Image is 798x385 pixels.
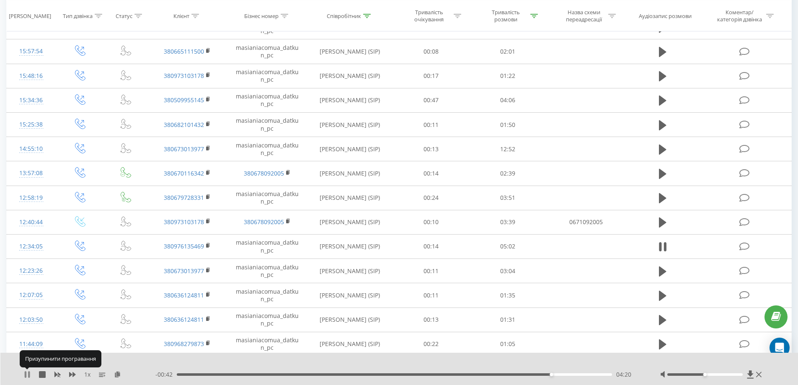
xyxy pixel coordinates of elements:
[164,72,204,80] a: 380973103178
[84,370,90,379] span: 1 x
[164,96,204,104] a: 380509955145
[9,12,51,19] div: [PERSON_NAME]
[770,338,790,358] div: Open Intercom Messenger
[15,141,47,157] div: 14:55:10
[63,12,93,19] div: Тип дзвінка
[470,186,546,210] td: 03:51
[227,234,307,258] td: masianiacomua_datkun_pc
[703,373,707,376] div: Accessibility label
[15,190,47,206] div: 12:58:19
[307,64,393,88] td: [PERSON_NAME] (SIP)
[470,161,546,186] td: 02:39
[561,9,606,23] div: Назва схеми переадресації
[393,332,470,356] td: 00:22
[15,214,47,230] div: 12:40:44
[15,116,47,133] div: 15:25:38
[164,169,204,177] a: 380670116342
[15,336,47,352] div: 11:44:09
[470,64,546,88] td: 01:22
[407,9,452,23] div: Тривалість очікування
[164,315,204,323] a: 380636124811
[393,88,470,112] td: 00:47
[164,242,204,250] a: 380976135469
[393,137,470,161] td: 00:13
[227,186,307,210] td: masianiacomua_datkun_pc
[15,238,47,255] div: 12:34:05
[327,12,361,19] div: Співробітник
[393,186,470,210] td: 00:24
[470,113,546,137] td: 01:50
[470,137,546,161] td: 12:52
[15,92,47,109] div: 15:34:36
[15,165,47,181] div: 13:57:08
[307,113,393,137] td: [PERSON_NAME] (SIP)
[393,234,470,258] td: 00:14
[227,332,307,356] td: masianiacomua_datkun_pc
[116,12,132,19] div: Статус
[470,307,546,332] td: 01:31
[470,210,546,234] td: 03:39
[550,373,553,376] div: Accessibility label
[164,194,204,202] a: 380679728331
[470,234,546,258] td: 05:02
[164,47,204,55] a: 380665111500
[639,12,692,19] div: Аудіозапис розмови
[307,186,393,210] td: [PERSON_NAME] (SIP)
[470,259,546,283] td: 03:04
[164,218,204,226] a: 380973103178
[616,370,631,379] span: 04:20
[244,169,284,177] a: 380678092005
[307,307,393,332] td: [PERSON_NAME] (SIP)
[20,350,101,367] div: Призупинити програвання
[164,121,204,129] a: 380682101432
[15,263,47,279] div: 12:23:26
[393,283,470,307] td: 00:11
[227,307,307,332] td: masianiacomua_datkun_pc
[307,39,393,64] td: [PERSON_NAME] (SIP)
[307,332,393,356] td: [PERSON_NAME] (SIP)
[546,210,625,234] td: 0671092005
[227,88,307,112] td: masianiacomua_datkun_pc
[15,43,47,59] div: 15:57:54
[164,267,204,275] a: 380673013977
[227,259,307,283] td: masianiacomua_datkun_pc
[393,113,470,137] td: 00:11
[307,234,393,258] td: [PERSON_NAME] (SIP)
[244,12,279,19] div: Бізнес номер
[307,259,393,283] td: [PERSON_NAME] (SIP)
[15,287,47,303] div: 12:07:05
[470,332,546,356] td: 01:05
[227,137,307,161] td: masianiacomua_datkun_pc
[164,291,204,299] a: 380636124811
[393,161,470,186] td: 00:14
[164,145,204,153] a: 380673013977
[470,283,546,307] td: 01:35
[244,218,284,226] a: 380678092005
[164,340,204,348] a: 380968279873
[227,283,307,307] td: masianiacomua_datkun_pc
[470,39,546,64] td: 02:01
[227,39,307,64] td: masianiacomua_datkun_pc
[227,113,307,137] td: masianiacomua_datkun_pc
[393,64,470,88] td: 00:17
[393,259,470,283] td: 00:11
[307,210,393,234] td: [PERSON_NAME] (SIP)
[393,39,470,64] td: 00:08
[15,68,47,84] div: 15:48:16
[307,161,393,186] td: [PERSON_NAME] (SIP)
[155,370,177,379] span: - 00:42
[173,12,189,19] div: Клієнт
[393,210,470,234] td: 00:10
[307,137,393,161] td: [PERSON_NAME] (SIP)
[227,64,307,88] td: masianiacomua_datkun_pc
[307,283,393,307] td: [PERSON_NAME] (SIP)
[483,9,528,23] div: Тривалість розмови
[307,88,393,112] td: [PERSON_NAME] (SIP)
[470,88,546,112] td: 04:06
[393,307,470,332] td: 00:13
[715,9,764,23] div: Коментар/категорія дзвінка
[15,312,47,328] div: 12:03:50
